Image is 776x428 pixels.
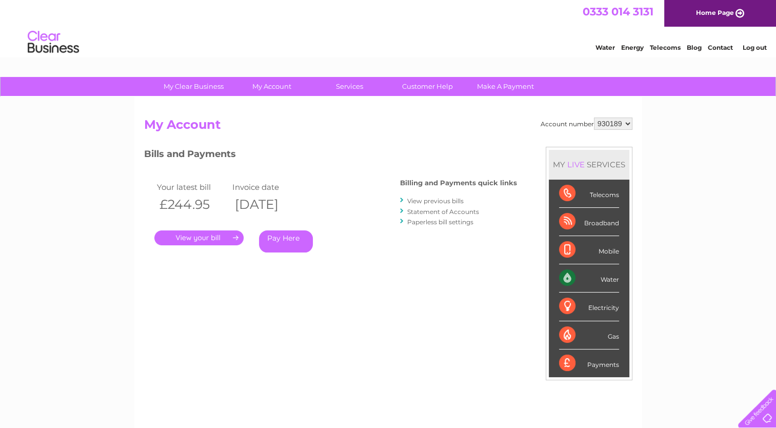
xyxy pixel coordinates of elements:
div: Gas [559,321,619,349]
div: Electricity [559,293,619,321]
a: Telecoms [650,44,681,51]
a: Log out [742,44,766,51]
a: My Clear Business [151,77,236,96]
a: Paperless bill settings [407,218,473,226]
td: Invoice date [230,180,306,194]
th: £244.95 [154,194,230,215]
h2: My Account [144,118,632,137]
div: LIVE [565,160,587,169]
h4: Billing and Payments quick links [400,179,517,187]
a: My Account [229,77,314,96]
div: Clear Business is a trading name of Verastar Limited (registered in [GEOGRAPHIC_DATA] No. 3667643... [146,6,631,50]
a: . [154,230,244,245]
a: Energy [621,44,644,51]
div: Telecoms [559,180,619,208]
div: Mobile [559,236,619,264]
a: Statement of Accounts [407,208,479,216]
a: Contact [708,44,733,51]
div: Payments [559,349,619,377]
td: Your latest bill [154,180,230,194]
img: logo.png [27,27,79,58]
div: Account number [541,118,632,130]
a: Pay Here [259,230,313,252]
a: Customer Help [385,77,470,96]
a: View previous bills [407,197,464,205]
div: Water [559,264,619,293]
div: MY SERVICES [549,150,629,179]
a: Services [307,77,392,96]
a: 0333 014 3131 [583,5,653,18]
h3: Bills and Payments [144,147,517,165]
a: Blog [687,44,702,51]
th: [DATE] [230,194,306,215]
a: Water [595,44,615,51]
a: Make A Payment [463,77,548,96]
div: Broadband [559,208,619,236]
